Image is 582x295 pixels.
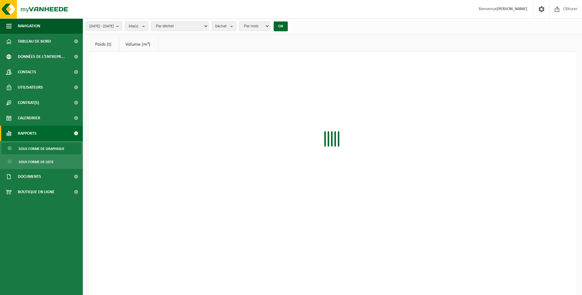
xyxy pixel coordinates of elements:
a: Poids (t) [89,37,119,52]
a: Volume (m³) [119,37,158,52]
span: Utilisateurs [18,80,43,95]
a: Sous forme de graphique [2,143,81,154]
button: Déchet [212,21,236,31]
span: Sous forme de liste [19,156,54,168]
span: Navigation [18,18,40,34]
button: [DATE] - [DATE] [86,21,122,31]
span: Contacts [18,64,36,80]
span: [DATE] - [DATE] [89,22,114,31]
strong: [PERSON_NAME] [497,7,527,11]
span: Données de l'entrepr... [18,49,65,64]
span: Sous forme de graphique [19,143,64,155]
span: Documents [18,169,41,184]
span: Rapports [18,126,37,141]
button: OK [274,21,288,31]
span: Contrat(s) [18,95,39,110]
a: Sous forme de liste [2,156,81,167]
span: Calendrier [18,110,40,126]
button: Site(s) [125,21,148,31]
span: Déchet [215,22,228,31]
span: Tableau de bord [18,34,51,49]
span: Boutique en ligne [18,184,55,200]
span: Site(s) [129,22,140,31]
